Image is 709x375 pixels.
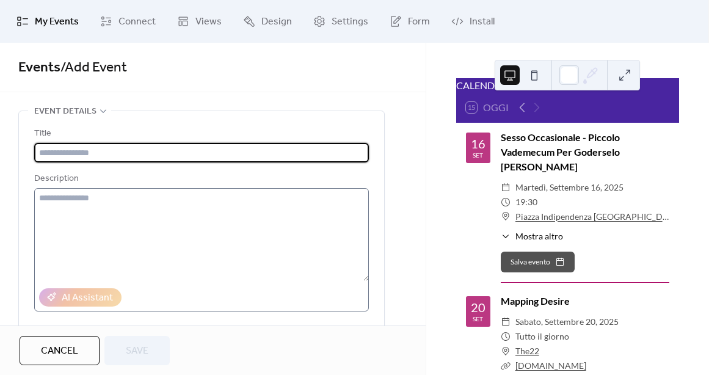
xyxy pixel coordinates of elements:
[515,329,569,344] span: Tutto il giorno
[501,130,669,174] div: Sesso Occasionale - Piccolo Vademecum Per Goderselo [PERSON_NAME]
[471,137,485,150] div: 16
[501,180,511,195] div: ​
[34,172,366,186] div: Description
[442,5,504,38] a: Install
[380,5,439,38] a: Form
[501,344,511,359] div: ​
[332,15,368,29] span: Settings
[501,195,511,209] div: ​
[18,54,60,81] a: Events
[501,295,570,307] a: Mapping Desire
[35,15,79,29] span: My Events
[34,104,96,119] span: Event details
[7,5,88,38] a: My Events
[195,15,222,29] span: Views
[515,230,563,242] span: Mostra altro
[41,344,78,359] span: Cancel
[60,54,127,81] span: / Add Event
[501,329,511,344] div: ​
[473,152,483,158] div: set
[118,15,156,29] span: Connect
[34,126,366,141] div: Title
[471,301,485,313] div: 20
[501,359,511,373] div: ​
[515,360,586,371] a: [DOMAIN_NAME]
[501,230,563,242] button: ​Mostra altro
[470,15,495,29] span: Install
[515,195,537,209] span: 19:30
[473,316,483,322] div: set
[515,344,539,359] a: The22
[456,78,679,93] div: CALENDARIO EVENTI
[408,15,430,29] span: Form
[91,5,165,38] a: Connect
[501,315,511,329] div: ​
[168,5,231,38] a: Views
[515,180,624,195] span: martedì, settembre 16, 2025
[234,5,301,38] a: Design
[304,5,377,38] a: Settings
[20,336,100,365] button: Cancel
[515,315,619,329] span: sabato, settembre 20, 2025
[501,230,511,242] div: ​
[515,209,669,224] a: Piazza Indipendenza [GEOGRAPHIC_DATA]
[501,209,511,224] div: ​
[261,15,292,29] span: Design
[501,252,575,272] button: Salva evento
